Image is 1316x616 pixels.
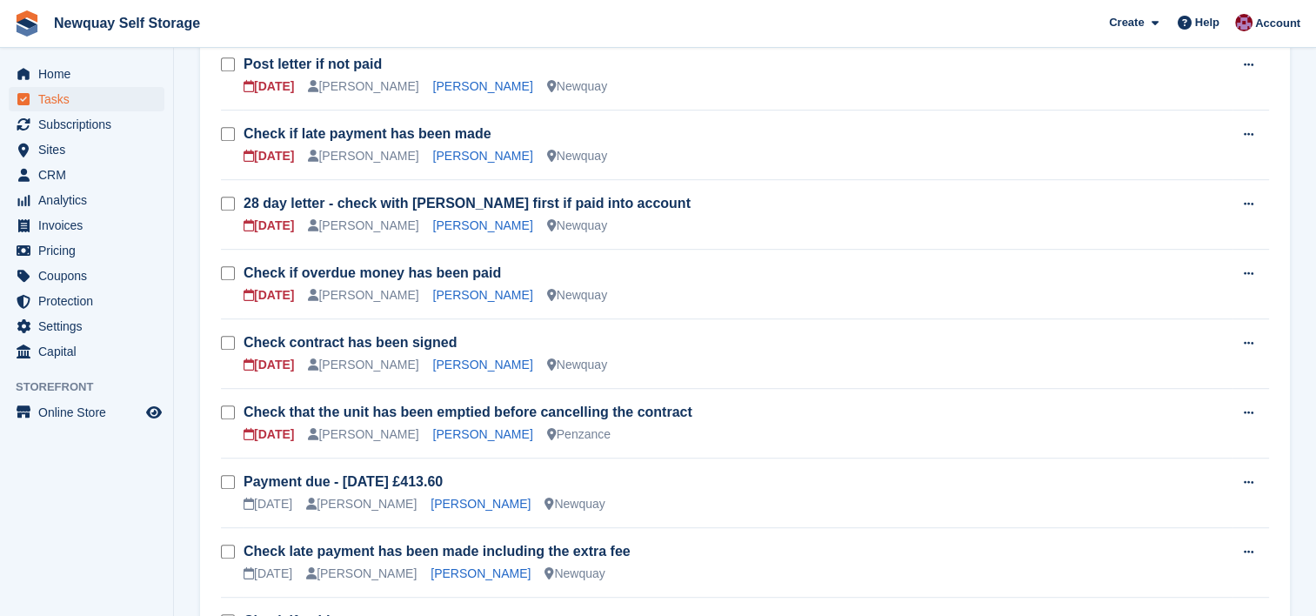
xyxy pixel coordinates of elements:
[14,10,40,37] img: stora-icon-8386f47178a22dfd0bd8f6a31ec36ba5ce8667c1dd55bd0f319d3a0aa187defe.svg
[433,149,533,163] a: [PERSON_NAME]
[1109,14,1144,31] span: Create
[308,217,418,235] div: [PERSON_NAME]
[38,400,143,425] span: Online Store
[306,565,417,583] div: [PERSON_NAME]
[9,137,164,162] a: menu
[9,213,164,238] a: menu
[38,339,143,364] span: Capital
[38,264,143,288] span: Coupons
[9,339,164,364] a: menu
[38,87,143,111] span: Tasks
[244,126,491,141] a: Check if late payment has been made
[308,147,418,165] div: [PERSON_NAME]
[38,62,143,86] span: Home
[144,402,164,423] a: Preview store
[16,378,173,396] span: Storefront
[244,405,692,419] a: Check that the unit has been emptied before cancelling the contract
[38,163,143,187] span: CRM
[433,218,533,232] a: [PERSON_NAME]
[244,335,457,350] a: Check contract has been signed
[244,217,294,235] div: [DATE]
[1195,14,1219,31] span: Help
[544,495,605,513] div: Newquay
[308,425,418,444] div: [PERSON_NAME]
[38,314,143,338] span: Settings
[9,289,164,313] a: menu
[308,356,418,374] div: [PERSON_NAME]
[547,77,607,96] div: Newquay
[433,358,533,372] a: [PERSON_NAME]
[308,286,418,305] div: [PERSON_NAME]
[244,565,292,583] div: [DATE]
[244,425,294,444] div: [DATE]
[9,163,164,187] a: menu
[431,497,531,511] a: [PERSON_NAME]
[9,314,164,338] a: menu
[433,288,533,302] a: [PERSON_NAME]
[244,356,294,374] div: [DATE]
[38,137,143,162] span: Sites
[38,213,143,238] span: Invoices
[9,112,164,137] a: menu
[433,427,533,441] a: [PERSON_NAME]
[244,147,294,165] div: [DATE]
[547,425,611,444] div: Penzance
[244,57,382,71] a: Post letter if not paid
[244,495,292,513] div: [DATE]
[306,495,417,513] div: [PERSON_NAME]
[1235,14,1253,31] img: Paul Upson
[433,79,533,93] a: [PERSON_NAME]
[547,217,607,235] div: Newquay
[547,147,607,165] div: Newquay
[244,544,631,559] a: Check late payment has been made including the extra fee
[244,77,294,96] div: [DATE]
[547,356,607,374] div: Newquay
[38,188,143,212] span: Analytics
[38,112,143,137] span: Subscriptions
[1255,15,1300,32] span: Account
[244,196,691,211] a: 28 day letter - check with [PERSON_NAME] first if paid into account
[9,238,164,263] a: menu
[244,474,443,489] a: Payment due - [DATE] £413.60
[9,264,164,288] a: menu
[244,265,501,280] a: Check if overdue money has been paid
[547,286,607,305] div: Newquay
[9,400,164,425] a: menu
[47,9,207,37] a: Newquay Self Storage
[38,238,143,263] span: Pricing
[244,286,294,305] div: [DATE]
[9,87,164,111] a: menu
[431,566,531,580] a: [PERSON_NAME]
[544,565,605,583] div: Newquay
[38,289,143,313] span: Protection
[9,62,164,86] a: menu
[308,77,418,96] div: [PERSON_NAME]
[9,188,164,212] a: menu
